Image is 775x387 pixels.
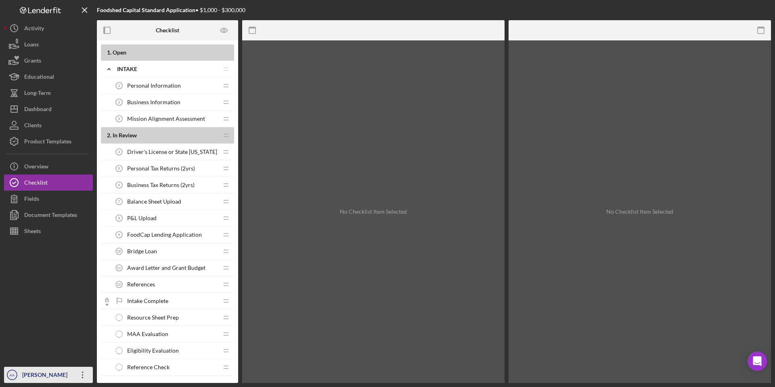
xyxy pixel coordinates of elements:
[4,367,93,383] button: AA[PERSON_NAME]
[127,347,179,354] span: Eligibility Evaluation
[24,117,42,135] div: Clients
[24,191,39,209] div: Fields
[4,158,93,175] button: Overview
[24,158,48,177] div: Overview
[4,117,93,133] button: Clients
[118,216,120,220] tspan: 8
[4,133,93,149] button: Product Templates
[4,20,93,36] button: Activity
[118,117,120,121] tspan: 3
[24,101,52,119] div: Dashboard
[4,101,93,117] button: Dashboard
[113,132,137,139] span: In Review
[24,69,54,87] div: Educational
[127,149,217,155] span: Driver's License or State [US_STATE]
[117,282,121,286] tspan: 12
[118,183,120,187] tspan: 6
[127,82,181,89] span: Personal Information
[97,6,195,13] b: Foodshed Capital Standard Application
[4,191,93,207] button: Fields
[127,165,195,172] span: Personal Tax Returns (2yrs)
[117,66,218,72] div: Intake
[4,85,93,101] button: Long-Term
[24,207,77,225] div: Document Templates
[127,116,205,122] span: Mission Alignment Assessment
[118,100,120,104] tspan: 2
[24,175,48,193] div: Checklist
[156,27,179,34] b: Checklist
[4,207,93,223] button: Document Templates
[118,166,120,170] tspan: 5
[4,36,93,53] button: Loans
[24,223,41,241] div: Sheets
[127,331,168,337] span: MAA Evaluation
[340,208,407,215] div: No Checklist Item Selected
[127,215,157,221] span: P&L Upload
[24,36,39,55] div: Loans
[24,133,71,151] div: Product Templates
[4,175,93,191] button: Checklist
[4,53,93,69] button: Grants
[117,249,121,253] tspan: 10
[606,208,673,215] div: No Checklist Item Selected
[118,233,120,237] tspan: 9
[127,231,202,238] span: FoodCap Lending Application
[127,281,155,288] span: References
[118,200,120,204] tspan: 7
[127,265,205,271] span: Award Letter and Grant Budget
[215,21,233,40] button: Preview as
[24,53,41,71] div: Grants
[127,182,195,188] span: Business Tax Returns (2yrs)
[117,266,121,270] tspan: 11
[4,223,93,239] button: Sheets
[118,84,120,88] tspan: 1
[97,7,245,13] div: • $1,000 - $300,000
[127,99,180,105] span: Business Information
[4,69,93,85] button: Educational
[127,248,157,254] span: Bridge Loan
[127,364,170,370] span: Reference Check
[10,373,15,377] text: AA
[24,20,44,38] div: Activity
[127,198,181,205] span: Balance Sheet Upload
[127,298,168,304] span: Intake Complete
[107,132,111,139] span: 2 .
[118,150,120,154] tspan: 4
[107,49,111,56] span: 1 .
[24,85,51,103] div: Long-Term
[127,314,179,321] span: Resource Sheet Prep
[20,367,73,385] div: [PERSON_NAME]
[113,49,126,56] span: Open
[748,351,767,371] div: Open Intercom Messenger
